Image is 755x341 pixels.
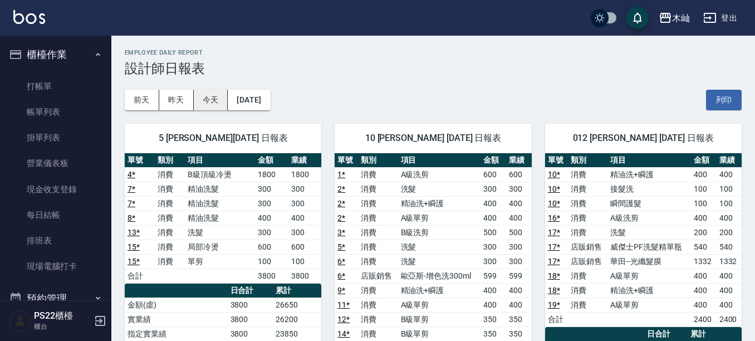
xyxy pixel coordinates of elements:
[398,327,481,341] td: B級單剪
[358,225,398,240] td: 消費
[255,196,288,211] td: 300
[717,240,742,254] td: 540
[125,153,321,284] table: a dense table
[626,7,649,29] button: save
[506,240,532,254] td: 300
[481,225,506,240] td: 500
[506,283,532,298] td: 400
[481,312,506,327] td: 350
[481,283,506,298] td: 400
[717,254,742,269] td: 1332
[398,298,481,312] td: A級單剪
[481,298,506,312] td: 400
[125,61,742,76] h3: 設計師日報表
[506,211,532,225] td: 400
[358,283,398,298] td: 消費
[288,167,322,182] td: 1800
[568,240,607,254] td: 店販銷售
[607,283,691,298] td: 精油洗+瞬護
[288,254,322,269] td: 100
[185,182,255,196] td: 精油洗髮
[398,254,481,269] td: 洗髮
[358,182,398,196] td: 消費
[255,211,288,225] td: 400
[481,182,506,196] td: 300
[691,196,716,211] td: 100
[691,211,716,225] td: 400
[398,269,481,283] td: 歐亞斯-增色洗300ml
[155,167,185,182] td: 消費
[398,153,481,168] th: 項目
[155,254,185,269] td: 消費
[228,327,273,341] td: 3800
[4,284,107,313] button: 預約管理
[398,283,481,298] td: 精油洗+瞬護
[398,211,481,225] td: A級單剪
[558,133,728,144] span: 012 [PERSON_NAME] [DATE] 日報表
[506,153,532,168] th: 業績
[358,254,398,269] td: 消費
[568,269,607,283] td: 消費
[185,254,255,269] td: 單剪
[398,240,481,254] td: 洗髮
[506,269,532,283] td: 599
[288,153,322,168] th: 業績
[358,167,398,182] td: 消費
[506,225,532,240] td: 500
[568,225,607,240] td: 消費
[506,167,532,182] td: 600
[155,196,185,211] td: 消費
[228,90,270,110] button: [DATE]
[288,240,322,254] td: 600
[273,284,321,298] th: 累計
[545,153,568,168] th: 單號
[717,312,742,327] td: 2400
[691,312,716,327] td: 2400
[691,240,716,254] td: 540
[398,312,481,327] td: B級單剪
[288,211,322,225] td: 400
[691,167,716,182] td: 400
[228,312,273,327] td: 3800
[691,153,716,168] th: 金額
[654,7,694,30] button: 木屾
[607,182,691,196] td: 接髮洗
[717,153,742,168] th: 業績
[607,153,691,168] th: 項目
[273,312,321,327] td: 26200
[481,254,506,269] td: 300
[568,211,607,225] td: 消費
[159,90,194,110] button: 昨天
[358,196,398,211] td: 消費
[125,90,159,110] button: 前天
[568,298,607,312] td: 消費
[155,182,185,196] td: 消費
[545,153,742,327] table: a dense table
[506,327,532,341] td: 350
[358,269,398,283] td: 店販銷售
[398,182,481,196] td: 洗髮
[568,196,607,211] td: 消費
[691,298,716,312] td: 400
[4,202,107,228] a: 每日結帳
[607,269,691,283] td: A級單剪
[607,196,691,211] td: 瞬間護髮
[672,11,690,25] div: 木屾
[568,182,607,196] td: 消費
[691,269,716,283] td: 400
[607,240,691,254] td: 威傑士PF洗髮精單瓶
[506,196,532,211] td: 400
[607,298,691,312] td: A級單剪
[717,225,742,240] td: 200
[228,284,273,298] th: 日合計
[13,10,45,24] img: Logo
[185,240,255,254] td: 局部冷燙
[717,269,742,283] td: 400
[481,153,506,168] th: 金額
[155,211,185,225] td: 消費
[125,312,228,327] td: 實業績
[4,74,107,99] a: 打帳單
[255,153,288,168] th: 金額
[273,327,321,341] td: 23850
[691,225,716,240] td: 200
